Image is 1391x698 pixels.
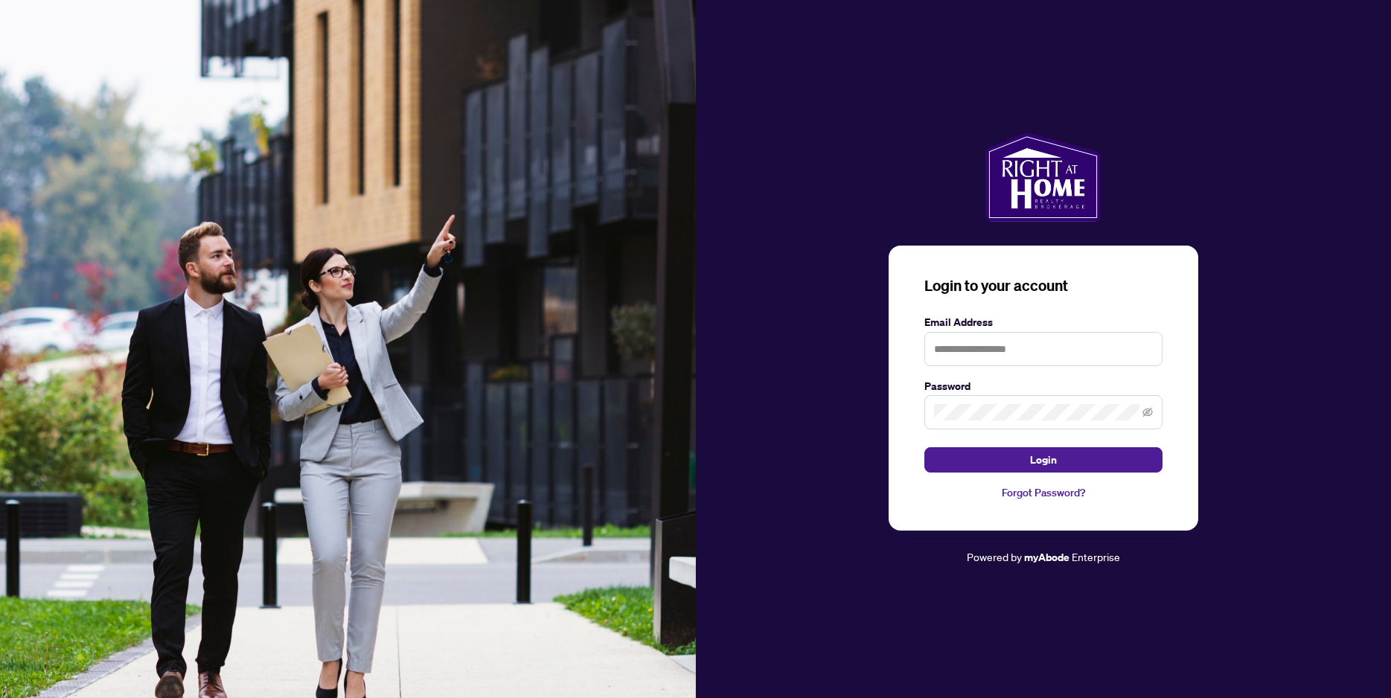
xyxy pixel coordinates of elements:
[1030,448,1057,472] span: Login
[1024,549,1069,566] a: myAbode
[967,550,1022,563] span: Powered by
[924,275,1163,296] h3: Login to your account
[924,378,1163,394] label: Password
[924,314,1163,330] label: Email Address
[985,132,1101,222] img: ma-logo
[1142,407,1153,417] span: eye-invisible
[924,447,1163,473] button: Login
[1072,550,1120,563] span: Enterprise
[924,484,1163,501] a: Forgot Password?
